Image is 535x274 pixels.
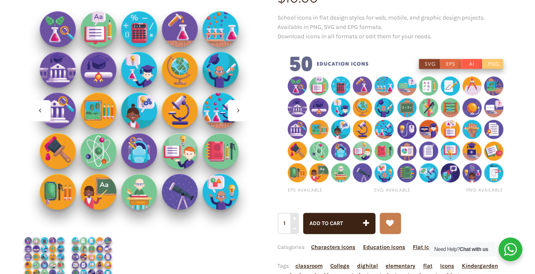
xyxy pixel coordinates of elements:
a: dighital [357,263,378,269]
span: Need Help? [434,246,488,252]
a: flat [423,263,432,269]
a: classroom [295,263,323,269]
a: Kindergarden [462,263,498,269]
strong: Chat with us [460,246,488,252]
img: 50 School Flat Icons [278,47,515,199]
a: Characters Icons [311,244,355,250]
span: Categories [278,244,460,250]
span: Add to cart [309,220,343,226]
a: elementary [386,263,415,269]
input: Qty [278,213,298,234]
p: School icons in flat design styles for web, mobile, and graphic design projects. Available in PNG... [278,13,515,41]
button: Add to cart [303,213,375,234]
a: Education Icons [363,244,405,250]
a: Flat Icons [413,244,438,250]
a: Icons [440,263,454,269]
a: College [330,263,349,269]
